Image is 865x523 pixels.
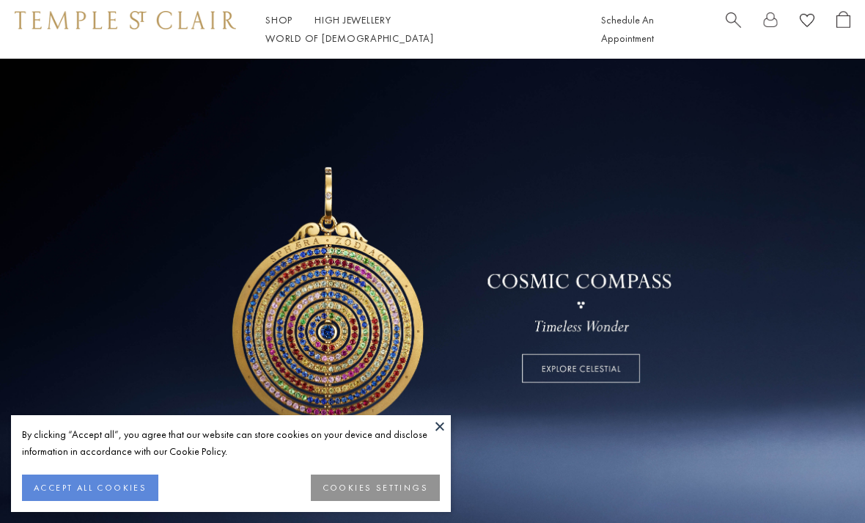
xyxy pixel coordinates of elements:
[800,11,814,34] a: View Wishlist
[265,11,568,48] nav: Main navigation
[265,13,292,26] a: ShopShop
[792,454,850,508] iframe: Gorgias live chat messenger
[601,13,654,45] a: Schedule An Appointment
[726,11,741,48] a: Search
[22,475,158,501] button: ACCEPT ALL COOKIES
[265,32,433,45] a: World of [DEMOGRAPHIC_DATA]World of [DEMOGRAPHIC_DATA]
[314,13,391,26] a: High JewelleryHigh Jewellery
[836,11,850,48] a: Open Shopping Bag
[311,475,440,501] button: COOKIES SETTINGS
[22,426,440,460] div: By clicking “Accept all”, you agree that our website can store cookies on your device and disclos...
[15,11,236,29] img: Temple St. Clair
